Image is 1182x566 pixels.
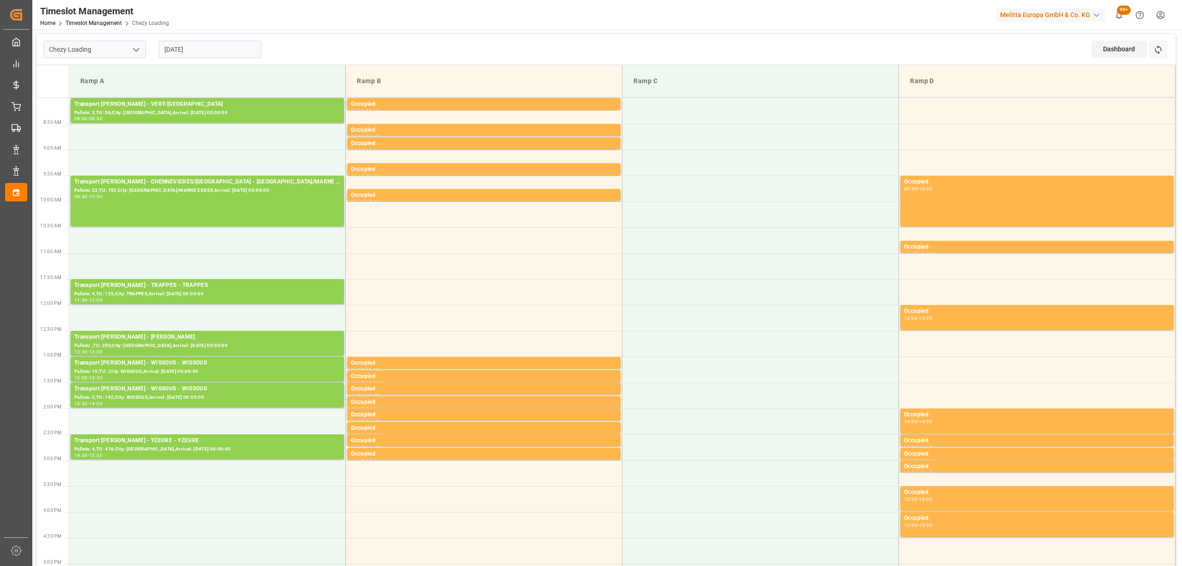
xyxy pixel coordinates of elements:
div: Occupied [904,243,1170,252]
span: 4:30 PM [43,534,61,539]
div: 08:30 [351,135,364,139]
div: Ramp B [353,73,615,90]
span: 1:00 PM [43,353,61,358]
div: 15:00 [366,459,379,463]
div: 12:00 [89,298,103,302]
span: 11:30 AM [40,275,61,280]
div: - [364,407,366,411]
div: 10:45 [904,252,917,256]
div: Ramp D [906,73,1168,90]
div: 14:00 [366,407,379,411]
div: 09:30 [904,187,917,191]
div: Transport [PERSON_NAME] - VERT-[GEOGRAPHIC_DATA] [74,100,340,109]
a: Home [40,20,55,26]
span: 10:00 AM [40,197,61,202]
div: Pallets: 19,TU: ,City: WISSOUS,Arrival: [DATE] 00:00:00 [74,368,340,376]
div: 16:30 [919,523,932,527]
div: - [88,453,89,457]
div: 16:00 [904,523,917,527]
span: 4:00 PM [43,508,61,513]
div: 15:00 [89,453,103,457]
div: 14:30 [366,433,379,437]
div: Occupied [904,436,1170,445]
div: 09:15 [351,174,364,178]
div: 08:00 [74,116,88,121]
div: - [88,298,89,302]
div: - [88,402,89,406]
div: - [364,368,366,372]
div: 12:30 [74,350,88,354]
div: - [364,109,366,113]
div: - [364,394,366,398]
input: DD-MM-YYYY [159,41,261,58]
div: 14:45 [366,445,379,450]
div: 13:00 [89,350,103,354]
div: 14:45 [904,459,917,463]
div: Melitta Europa GmbH & Co. KG [996,8,1105,22]
div: Occupied [904,177,1170,187]
input: Type to search/select [43,41,146,58]
div: Occupied [351,436,617,445]
div: - [917,459,919,463]
div: - [88,350,89,354]
span: 5:00 PM [43,560,61,565]
div: 14:15 [351,433,364,437]
div: Occupied [351,191,617,200]
div: Occupied [904,462,1170,471]
div: - [917,445,919,450]
div: - [364,135,366,139]
span: 12:30 PM [40,327,61,332]
div: Occupied [351,100,617,109]
div: 13:00 [74,376,88,380]
span: 11:00 AM [40,249,61,254]
div: 15:30 [904,497,917,501]
span: 9:30 AM [43,171,61,176]
div: - [364,433,366,437]
div: Pallets: 4,TU: 125,City: TRAPPES,Arrival: [DATE] 00:00:00 [74,290,340,298]
div: - [364,381,366,385]
div: 13:30 [74,402,88,406]
div: 08:30 [89,116,103,121]
div: - [364,445,366,450]
div: Occupied [351,424,617,433]
div: 13:15 [351,381,364,385]
div: 13:30 [351,394,364,398]
div: 10:30 [919,187,932,191]
div: - [364,459,366,463]
div: - [364,148,366,152]
div: Occupied [904,410,1170,420]
div: 14:30 [74,453,88,457]
span: 1:30 PM [43,378,61,383]
div: Ramp C [630,73,891,90]
div: 15:15 [919,471,932,475]
div: 14:30 [904,445,917,450]
a: Timeslot Management [66,20,122,26]
div: 16:00 [919,497,932,501]
div: Transport [PERSON_NAME] - CHENNEVIERES/[GEOGRAPHIC_DATA] - [GEOGRAPHIC_DATA]/MARNE CEDEX [74,177,340,187]
span: 2:00 PM [43,404,61,409]
div: 15:00 [919,459,932,463]
div: 13:30 [366,381,379,385]
div: 14:00 [89,402,103,406]
div: - [917,497,919,501]
div: Occupied [904,514,1170,523]
div: Occupied [351,165,617,174]
button: Help Center [1129,5,1150,25]
div: Transport [PERSON_NAME] - YZEURE - YZEURE [74,436,340,445]
div: 14:15 [366,420,379,424]
div: - [88,376,89,380]
span: 99+ [1117,6,1131,15]
div: 08:00 [351,109,364,113]
div: Occupied [351,410,617,420]
div: Occupied [351,359,617,368]
div: 14:00 [351,420,364,424]
div: 09:30 [366,174,379,178]
div: Occupied [351,372,617,381]
span: 9:00 AM [43,146,61,151]
div: Pallets: 3,TU: 192,City: WISSOUS,Arrival: [DATE] 00:00:00 [74,394,340,402]
div: - [364,174,366,178]
button: Melitta Europa GmbH & Co. KG [996,6,1109,24]
div: - [364,200,366,204]
div: Occupied [351,398,617,407]
div: 11:30 [74,298,88,302]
